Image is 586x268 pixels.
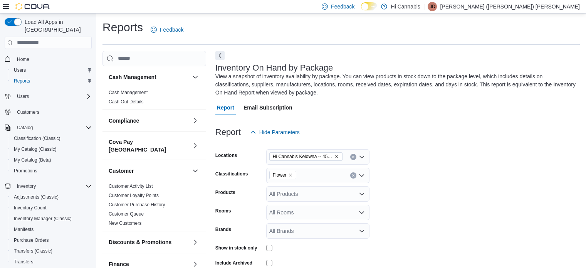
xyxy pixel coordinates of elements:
[109,73,189,81] button: Cash Management
[109,238,171,246] h3: Discounts & Promotions
[2,91,95,102] button: Users
[14,182,39,191] button: Inventory
[14,78,30,84] span: Reports
[359,228,365,234] button: Open list of options
[428,2,437,11] div: Jeff (Dumas) Norodom Chiang
[288,173,293,177] button: Remove Flower from selection in this group
[215,226,231,233] label: Brands
[148,22,186,37] a: Feedback
[14,92,92,101] span: Users
[102,182,206,231] div: Customer
[11,155,54,165] a: My Catalog (Beta)
[8,235,95,246] button: Purchase Orders
[350,172,356,179] button: Clear input
[8,165,95,176] button: Promotions
[8,155,95,165] button: My Catalog (Beta)
[215,260,252,266] label: Include Archived
[17,93,29,99] span: Users
[215,208,231,214] label: Rooms
[109,167,189,175] button: Customer
[11,192,92,202] span: Adjustments (Classic)
[14,123,36,132] button: Catalog
[273,153,333,160] span: Hi Cannabis Kelowna -- 450364
[109,211,144,217] span: Customer Queue
[191,166,200,175] button: Customer
[109,117,139,125] h3: Compliance
[215,63,333,72] h3: Inventory On Hand by Package
[109,184,153,189] a: Customer Activity List
[14,194,59,200] span: Adjustments (Classic)
[109,138,189,153] h3: Cova Pay [GEOGRAPHIC_DATA]
[14,54,92,64] span: Home
[8,213,95,224] button: Inventory Manager (Classic)
[11,166,92,175] span: Promotions
[191,116,200,125] button: Compliance
[8,256,95,267] button: Transfers
[109,167,134,175] h3: Customer
[440,2,580,11] p: [PERSON_NAME] ([PERSON_NAME]) [PERSON_NAME]
[109,260,189,268] button: Finance
[11,203,50,212] a: Inventory Count
[160,26,183,34] span: Feedback
[14,259,33,265] span: Transfers
[14,123,92,132] span: Catalog
[359,172,365,179] button: Open list of options
[11,66,29,75] a: Users
[11,155,92,165] span: My Catalog (Beta)
[11,236,92,245] span: Purchase Orders
[191,141,200,150] button: Cova Pay [GEOGRAPHIC_DATA]
[217,100,234,115] span: Report
[2,181,95,192] button: Inventory
[17,109,39,115] span: Customers
[14,237,49,243] span: Purchase Orders
[14,92,32,101] button: Users
[8,76,95,86] button: Reports
[102,88,206,110] div: Cash Management
[17,183,36,189] span: Inventory
[11,76,33,86] a: Reports
[11,246,55,256] a: Transfers (Classic)
[391,2,420,11] p: Hi Cannabis
[14,67,26,73] span: Users
[247,125,303,140] button: Hide Parameters
[430,2,435,11] span: JD
[102,20,143,35] h1: Reports
[109,117,189,125] button: Compliance
[8,202,95,213] button: Inventory Count
[109,73,156,81] h3: Cash Management
[109,202,165,208] span: Customer Purchase History
[350,154,356,160] button: Clear input
[109,202,165,207] a: Customer Purchase History
[14,226,34,233] span: Manifests
[8,65,95,76] button: Users
[11,225,92,234] span: Manifests
[269,171,296,179] span: Flower
[15,3,50,10] img: Cova
[8,246,95,256] button: Transfers (Classic)
[22,18,92,34] span: Load All Apps in [GEOGRAPHIC_DATA]
[243,100,292,115] span: Email Subscription
[14,248,52,254] span: Transfers (Classic)
[191,72,200,82] button: Cash Management
[8,224,95,235] button: Manifests
[14,146,57,152] span: My Catalog (Classic)
[11,225,37,234] a: Manifests
[14,168,37,174] span: Promotions
[11,66,92,75] span: Users
[14,205,47,211] span: Inventory Count
[11,145,92,154] span: My Catalog (Classic)
[11,166,40,175] a: Promotions
[334,154,339,159] button: Remove Hi Cannabis Kelowna -- 450364 from selection in this group
[17,56,29,62] span: Home
[109,260,129,268] h3: Finance
[215,51,225,60] button: Next
[11,214,75,223] a: Inventory Manager (Classic)
[215,189,235,196] label: Products
[359,209,365,216] button: Open list of options
[215,72,576,97] div: View a snapshot of inventory availability by package. You can view products in stock down to the ...
[423,2,425,11] p: |
[11,134,64,143] a: Classification (Classic)
[109,221,141,226] a: New Customers
[2,54,95,65] button: Home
